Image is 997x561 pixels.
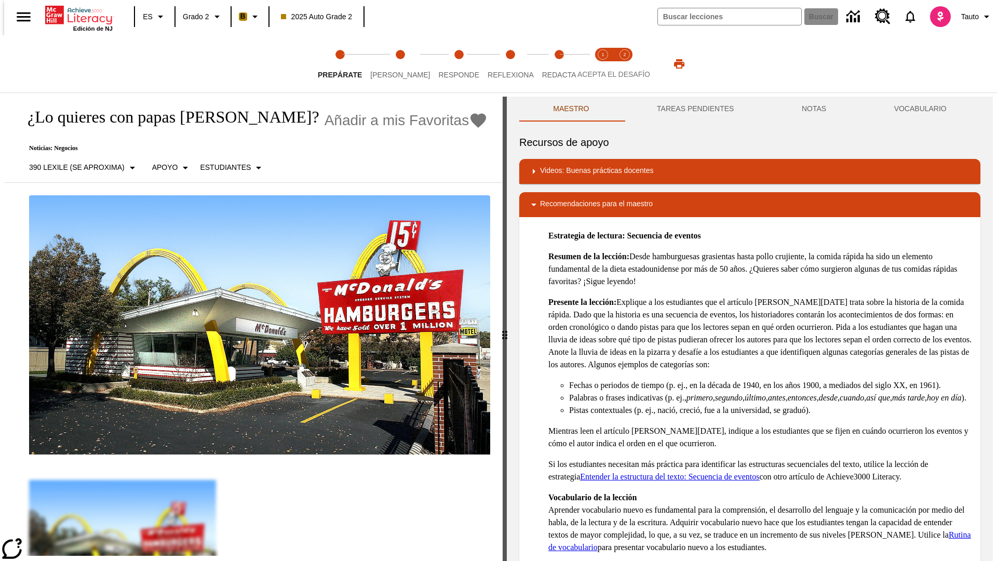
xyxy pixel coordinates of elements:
em: primero [686,393,713,402]
button: Escoja un nuevo avatar [924,3,957,30]
span: Reflexiona [488,71,534,79]
button: NOTAS [768,97,860,122]
button: Responde step 3 of 5 [430,35,488,92]
button: Imprimir [663,55,696,73]
span: Añadir a mis Favoritas [325,112,469,129]
button: Seleccionar estudiante [196,158,269,177]
div: Portada [45,4,113,32]
em: último [745,393,766,402]
span: B [240,10,246,23]
p: Desde hamburguesas grasientas hasta pollo crujiente, la comida rápida ha sido un elemento fundame... [548,250,972,288]
p: Aprender vocabulario nuevo es fundamental para la comprensión, el desarrollo del lenguaje y la co... [548,491,972,554]
span: Tauto [961,11,979,22]
h1: ¿Lo quieres con papas [PERSON_NAME]? [17,108,319,127]
button: VOCABULARIO [860,97,980,122]
p: Si los estudiantes necesitan más práctica para identificar las estructuras secuenciales del texto... [548,458,972,483]
span: ACEPTA EL DESAFÍO [577,70,650,78]
p: Explique a los estudiantes que el artículo [PERSON_NAME][DATE] trata sobre la historia de la comi... [548,296,972,371]
button: Boost El color de la clase es anaranjado claro. Cambiar el color de la clase. [235,7,265,26]
text: 1 [601,52,604,57]
input: Buscar campo [658,8,801,25]
em: más tarde [892,393,925,402]
li: Palabras o frases indicativas (p. ej., , , , , , , , , , ). [569,392,972,404]
img: Uno de los primeros locales de McDonald's, con el icónico letrero rojo y los arcos amarillos. [29,195,490,455]
p: Mientras leen el artículo [PERSON_NAME][DATE], indique a los estudiantes que se fijen en cuándo o... [548,425,972,450]
span: Responde [438,71,479,79]
button: Reflexiona step 4 of 5 [479,35,542,92]
div: Recomendaciones para el maestro [519,192,980,217]
p: Recomendaciones para el maestro [540,198,653,211]
span: Prepárate [318,71,362,79]
button: Abrir el menú lateral [8,2,39,32]
a: Centro de recursos, Se abrirá en una pestaña nueva. [869,3,897,31]
button: Seleccione Lexile, 390 Lexile (Se aproxima) [25,158,143,177]
a: Notificaciones [897,3,924,30]
button: Perfil/Configuración [957,7,997,26]
em: antes [768,393,786,402]
div: Pulsa la tecla de intro o la barra espaciadora y luego presiona las flechas de derecha e izquierd... [503,97,507,561]
button: Acepta el desafío contesta step 2 of 2 [610,35,640,92]
em: cuando [840,393,864,402]
li: Fechas o periodos de tiempo (p. ej., en la década de 1940, en los años 1900, a mediados del siglo... [569,379,972,392]
a: Entender la estructura del texto: Secuencia de eventos [580,472,759,481]
button: Grado: Grado 2, Elige un grado [179,7,227,26]
span: Redacta [542,71,576,79]
span: ES [143,11,153,22]
button: Lee step 2 of 5 [362,35,438,92]
p: Videos: Buenas prácticas docentes [540,165,653,178]
li: Pistas contextuales (p. ej., nació, creció, fue a la universidad, se graduó). [569,404,972,417]
span: [PERSON_NAME] [370,71,430,79]
div: Videos: Buenas prácticas docentes [519,159,980,184]
h6: Recursos de apoyo [519,134,980,151]
strong: Estrategia de lectura: Secuencia de eventos [548,231,701,240]
strong: Vocabulario de la lección [548,493,637,502]
text: 2 [623,52,626,57]
em: desde [819,393,838,402]
button: Acepta el desafío lee step 1 of 2 [588,35,618,92]
button: Prepárate step 1 of 5 [309,35,370,92]
strong: Presente la lección: [548,298,616,306]
div: activity [507,97,993,561]
div: reading [4,97,503,556]
em: hoy en día [927,393,962,402]
p: Noticias: Negocios [17,144,488,152]
button: Maestro [519,97,623,122]
span: 2025 Auto Grade 2 [281,11,353,22]
a: Centro de información [840,3,869,31]
p: 390 Lexile (Se aproxima) [29,162,125,173]
button: Tipo de apoyo, Apoyo [148,158,196,177]
p: Apoyo [152,162,178,173]
p: Estudiantes [200,162,251,173]
span: Edición de NJ [73,25,113,32]
em: así que [866,393,890,402]
em: segundo [715,393,743,402]
button: Lenguaje: ES, Selecciona un idioma [138,7,171,26]
button: Añadir a mis Favoritas - ¿Lo quieres con papas fritas? [325,111,488,129]
div: Instructional Panel Tabs [519,97,980,122]
em: entonces [788,393,817,402]
img: avatar image [930,6,951,27]
button: Redacta step 5 of 5 [534,35,585,92]
span: Grado 2 [183,11,209,22]
strong: Resumen de la lección: [548,252,629,261]
button: TAREAS PENDIENTES [623,97,768,122]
